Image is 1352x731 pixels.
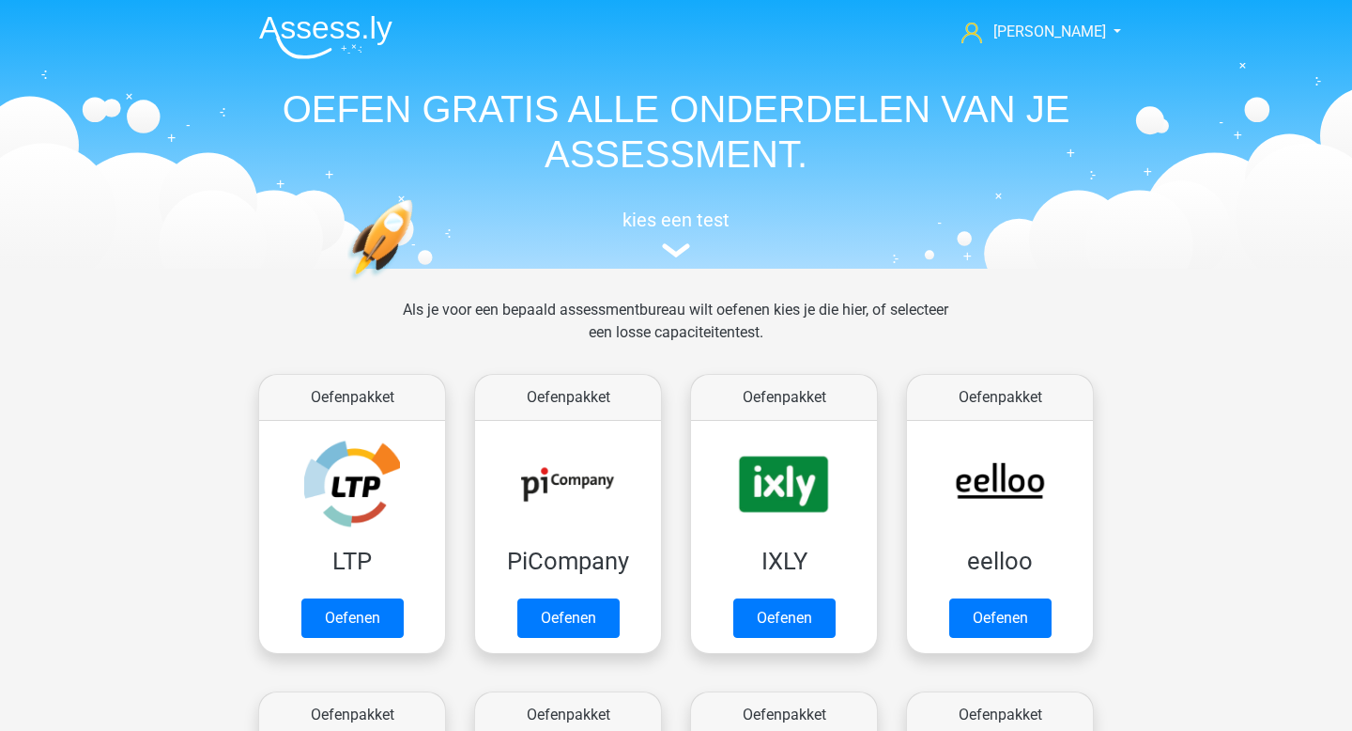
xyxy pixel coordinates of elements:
[244,209,1108,231] h5: kies een test
[244,86,1108,177] h1: OEFEN GRATIS ALLE ONDERDELEN VAN JE ASSESSMENT.
[517,599,620,638] a: Oefenen
[662,243,690,257] img: assessment
[244,209,1108,258] a: kies een test
[993,23,1106,40] span: [PERSON_NAME]
[347,199,485,369] img: oefenen
[301,599,404,638] a: Oefenen
[388,299,963,366] div: Als je voor een bepaald assessmentbureau wilt oefenen kies je die hier, of selecteer een losse ca...
[954,21,1108,43] a: [PERSON_NAME]
[733,599,836,638] a: Oefenen
[949,599,1052,638] a: Oefenen
[259,15,392,59] img: Assessly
